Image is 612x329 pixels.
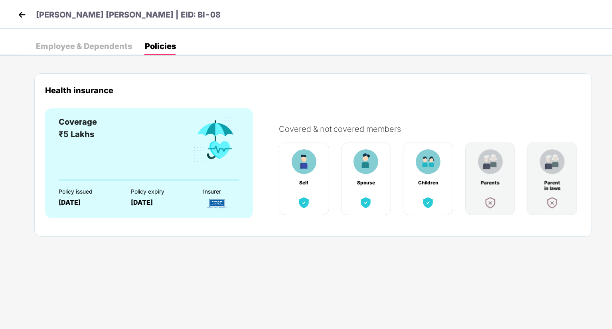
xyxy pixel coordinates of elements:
div: [DATE] [131,199,189,206]
div: Covered & not covered members [279,124,589,134]
img: back [16,9,28,21]
div: Coverage [59,116,97,128]
img: benefitCardImg [292,149,316,174]
div: Self [294,180,314,186]
img: benefitCardImg [359,196,373,210]
img: benefitCardImg [483,196,497,210]
div: Spouse [355,180,376,186]
img: benefitCardImg [416,149,440,174]
div: Parent in laws [542,180,563,186]
img: benefitCardImg [421,196,435,210]
div: Health insurance [45,86,581,95]
div: Children [418,180,438,186]
div: Parents [480,180,501,186]
img: benefitCardImg [478,149,503,174]
div: Policy expiry [131,188,189,195]
img: benefitCardImg [353,149,378,174]
div: Policy issued [59,188,117,195]
div: Employee & Dependents [36,42,132,50]
span: ₹5 Lakhs [59,129,94,139]
img: benefitCardImg [297,196,311,210]
div: Policies [145,42,176,50]
img: benefitCardImg [545,196,559,210]
div: Insurer [203,188,261,195]
img: InsurerLogo [203,197,231,211]
img: benefitCardImg [192,116,239,164]
img: benefitCardImg [540,149,565,174]
div: [DATE] [59,199,117,206]
p: [PERSON_NAME] [PERSON_NAME] | EID: BI-08 [36,9,221,21]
